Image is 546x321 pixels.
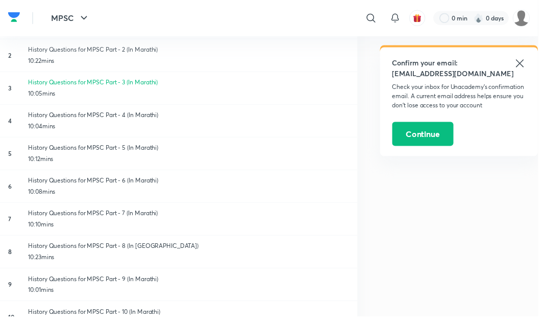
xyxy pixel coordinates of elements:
[398,84,534,111] p: Check your inbox for Unacademy’s confirmation email. A current email address helps ensure you don...
[415,10,432,27] button: avatar
[29,57,355,66] p: 10:22mins
[8,118,22,127] h6: 4
[8,151,22,161] h6: 5
[29,90,355,100] p: 10:05mins
[29,245,355,255] p: History Questions for MPSC Part - 8 (In [GEOGRAPHIC_DATA])
[8,284,22,293] h6: 9
[29,312,355,321] p: History Questions for MPSC Part - 10 (In Marathi)
[29,112,355,122] p: History Questions for MPSC Part - 4 (In Marathi)
[419,14,428,23] img: avatar
[46,8,97,29] button: MPSC
[29,279,355,288] p: History Questions for MPSC Part - 9 (In Marathi)
[8,85,22,94] h6: 3
[398,69,534,80] h5: [EMAIL_ADDRESS][DOMAIN_NAME]
[29,190,355,199] p: 10:08mins
[8,251,22,260] h6: 8
[520,10,538,27] img: Rajesh Rathod
[8,52,22,61] h6: 2
[29,157,355,166] p: 10:12mins
[481,13,491,24] img: streak
[29,257,355,266] p: 10:23mins
[29,212,355,221] p: History Questions for MPSC Part - 7 (In Marathi)
[29,124,355,133] p: 10:04mins
[8,185,22,194] h6: 6
[29,179,355,188] p: History Questions for MPSC Part - 6 (In Marathi)
[29,79,355,88] p: History Questions for MPSC Part - 3 (In Marathi)
[8,10,20,28] a: Company Logo
[29,46,355,55] p: History Questions for MPSC Part - 2 (In Marathi)
[29,223,355,233] p: 10:10mins
[8,10,20,25] img: Company Logo
[29,146,355,155] p: History Questions for MPSC Part - 5 (In Marathi)
[29,290,355,299] p: 10:01mins
[398,58,534,69] h5: Confirm your email:
[398,124,460,148] button: Continue
[8,218,22,227] h6: 7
